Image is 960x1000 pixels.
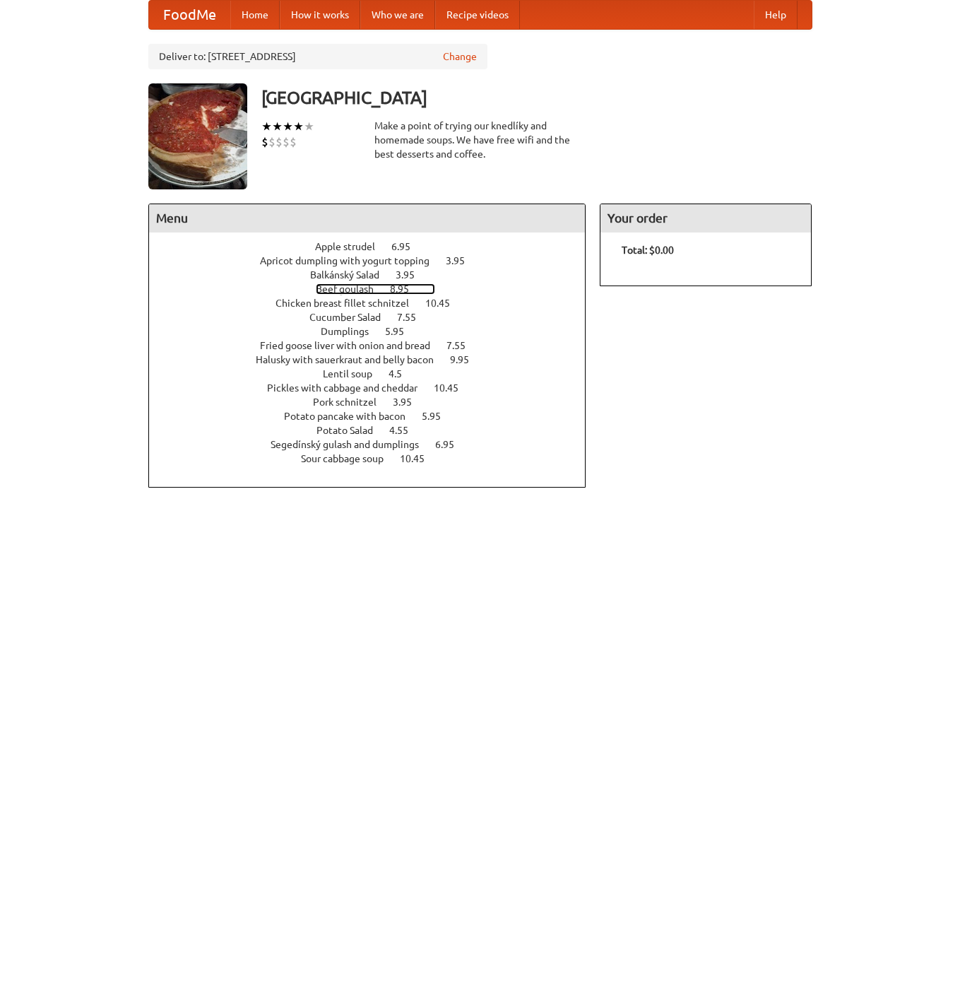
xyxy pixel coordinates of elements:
span: 10.45 [400,453,439,464]
a: Fried goose liver with onion and bread 7.55 [260,340,492,351]
a: Sour cabbage soup 10.45 [301,453,451,464]
span: 7.55 [446,340,480,351]
span: Potato Salad [316,425,387,436]
a: Pickles with cabbage and cheddar 10.45 [267,382,485,394]
span: Apple strudel [315,241,389,252]
a: FoodMe [149,1,230,29]
a: Balkánský Salad 3.95 [310,269,441,281]
a: Potato pancake with bacon 5.95 [284,411,467,422]
li: ★ [283,119,293,134]
span: Potato pancake with bacon [284,411,420,422]
span: 5.95 [385,326,418,337]
li: $ [275,134,283,150]
a: Segedínský gulash and dumplings 6.95 [271,439,480,450]
span: 3.95 [446,255,479,266]
h4: Your order [600,204,811,233]
span: 3.95 [396,269,429,281]
li: ★ [293,119,304,134]
li: $ [268,134,275,150]
span: Segedínský gulash and dumplings [271,439,433,450]
span: Pork schnitzel [313,396,391,408]
span: 4.5 [389,368,416,380]
span: Cucumber Salad [309,312,395,323]
a: Help [754,1,798,29]
li: $ [261,134,268,150]
a: How it works [280,1,360,29]
span: 7.55 [397,312,430,323]
a: Apple strudel 6.95 [315,241,437,252]
span: Pickles with cabbage and cheddar [267,382,432,394]
span: 6.95 [435,439,468,450]
a: Cucumber Salad 7.55 [309,312,442,323]
a: Chicken breast fillet schnitzel 10.45 [275,298,476,309]
a: Dumplings 5.95 [321,326,430,337]
span: Balkánský Salad [310,269,393,281]
span: 10.45 [425,298,464,309]
span: Halusky with sauerkraut and belly bacon [256,354,448,365]
li: ★ [304,119,314,134]
a: Change [443,49,477,64]
span: 10.45 [434,382,473,394]
a: Who we are [360,1,435,29]
img: angular.jpg [148,83,247,189]
div: Deliver to: [STREET_ADDRESS] [148,44,487,69]
b: Total: $0.00 [622,245,674,256]
span: Beef goulash [316,283,388,295]
span: 9.95 [450,354,483,365]
span: 5.95 [422,411,455,422]
h4: Menu [149,204,586,233]
span: Chicken breast fillet schnitzel [275,298,423,309]
a: Pork schnitzel 3.95 [313,396,438,408]
div: Make a point of trying our knedlíky and homemade soups. We have free wifi and the best desserts a... [374,119,586,161]
a: Lentil soup 4.5 [323,368,428,380]
li: $ [283,134,290,150]
li: ★ [272,119,283,134]
span: Lentil soup [323,368,386,380]
li: $ [290,134,297,150]
span: Dumplings [321,326,383,337]
a: Home [230,1,280,29]
a: Potato Salad 4.55 [316,425,434,436]
a: Beef goulash 8.95 [316,283,435,295]
a: Halusky with sauerkraut and belly bacon 9.95 [256,354,495,365]
h3: [GEOGRAPHIC_DATA] [261,83,812,112]
span: 3.95 [393,396,426,408]
li: ★ [261,119,272,134]
span: 6.95 [391,241,425,252]
a: Apricot dumpling with yogurt topping 3.95 [260,255,491,266]
a: Recipe videos [435,1,520,29]
span: Sour cabbage soup [301,453,398,464]
span: 8.95 [390,283,423,295]
span: Fried goose liver with onion and bread [260,340,444,351]
span: 4.55 [389,425,422,436]
span: Apricot dumpling with yogurt topping [260,255,444,266]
